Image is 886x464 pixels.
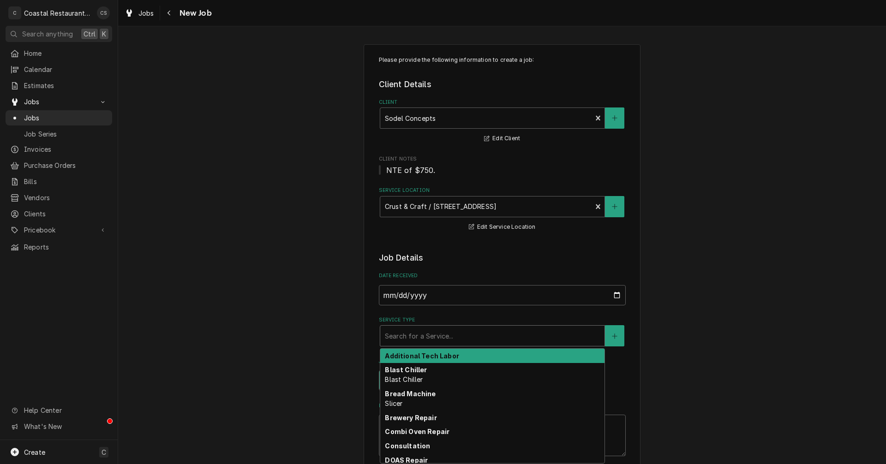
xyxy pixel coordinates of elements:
[6,158,112,173] a: Purchase Orders
[24,65,108,74] span: Calendar
[379,155,626,163] span: Client Notes
[121,6,158,21] a: Jobs
[24,113,108,123] span: Jobs
[24,129,108,139] span: Job Series
[177,7,212,19] span: New Job
[97,6,110,19] div: Chris Sockriter's Avatar
[24,177,108,186] span: Bills
[24,48,108,58] span: Home
[24,242,108,252] span: Reports
[385,352,459,360] strong: Additional Tech Labor
[102,447,106,457] span: C
[24,422,107,431] span: What's New
[379,99,626,144] div: Client
[102,29,106,39] span: K
[385,399,402,407] span: Slicer
[605,325,624,346] button: Create New Service
[379,402,626,410] label: Reason For Call
[24,193,108,202] span: Vendors
[6,26,112,42] button: Search anythingCtrlK
[605,196,624,217] button: Create New Location
[24,81,108,90] span: Estimates
[379,358,626,365] label: Job Type
[6,62,112,77] a: Calendar
[386,166,436,175] span: NTE of $750.
[379,187,626,232] div: Service Location
[467,221,537,233] button: Edit Service Location
[24,209,108,219] span: Clients
[6,46,112,61] a: Home
[379,187,626,194] label: Service Location
[6,239,112,255] a: Reports
[24,8,92,18] div: Coastal Restaurant Repair
[483,133,521,144] button: Edit Client
[6,222,112,238] a: Go to Pricebook
[6,403,112,418] a: Go to Help Center
[24,144,108,154] span: Invoices
[379,252,626,264] legend: Job Details
[385,428,449,435] strong: Combi Oven Repair
[22,29,73,39] span: Search anything
[6,110,112,125] a: Jobs
[6,142,112,157] a: Invoices
[379,272,626,280] label: Date Received
[385,442,430,450] strong: Consultation
[6,174,112,189] a: Bills
[379,316,626,346] div: Service Type
[379,358,626,391] div: Job Type
[379,155,626,175] div: Client Notes
[162,6,177,20] button: Navigate back
[138,8,154,18] span: Jobs
[379,272,626,305] div: Date Received
[24,405,107,415] span: Help Center
[385,456,428,464] strong: DOAS Repair
[97,6,110,19] div: CS
[8,6,21,19] div: C
[6,190,112,205] a: Vendors
[6,206,112,221] a: Clients
[612,115,617,121] svg: Create New Client
[385,375,423,383] span: Blast Chiller
[6,78,112,93] a: Estimates
[379,316,626,324] label: Service Type
[385,414,437,422] strong: Brewery Repair
[379,78,626,90] legend: Client Details
[605,107,624,129] button: Create New Client
[612,203,617,210] svg: Create New Location
[385,390,436,398] strong: Bread Machine
[379,56,626,64] p: Please provide the following information to create a job:
[379,285,626,305] input: yyyy-mm-dd
[385,366,427,374] strong: Blast Chiller
[6,126,112,142] a: Job Series
[24,225,94,235] span: Pricebook
[379,165,626,176] span: Client Notes
[6,419,112,434] a: Go to What's New
[24,161,108,170] span: Purchase Orders
[84,29,96,39] span: Ctrl
[24,97,94,107] span: Jobs
[379,402,626,456] div: Reason For Call
[379,99,626,106] label: Client
[24,448,45,456] span: Create
[612,333,617,339] svg: Create New Service
[6,94,112,109] a: Go to Jobs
